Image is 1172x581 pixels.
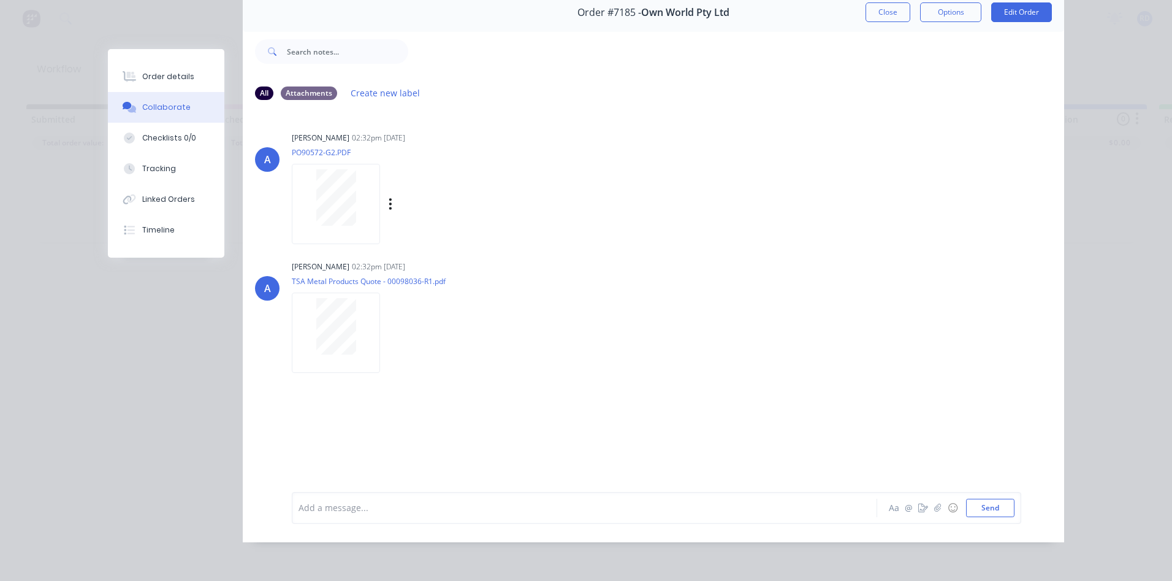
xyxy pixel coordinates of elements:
[641,7,729,18] span: Own World Pty Ltd
[352,133,405,144] div: 02:32pm [DATE]
[991,2,1052,22] button: Edit Order
[866,2,910,22] button: Close
[292,276,446,287] p: TSA Metal Products Quote - 00098036-R1.pdf
[292,147,517,158] p: PO90572-G2.PDF
[142,133,196,144] div: Checklists 0/0
[901,501,916,515] button: @
[886,501,901,515] button: Aa
[142,71,194,82] div: Order details
[966,499,1014,517] button: Send
[108,92,224,123] button: Collaborate
[344,85,427,101] button: Create new label
[292,133,349,144] div: [PERSON_NAME]
[108,153,224,184] button: Tracking
[142,163,176,174] div: Tracking
[142,225,175,236] div: Timeline
[264,281,271,296] div: A
[108,123,224,153] button: Checklists 0/0
[142,194,195,205] div: Linked Orders
[292,261,349,272] div: [PERSON_NAME]
[920,2,981,22] button: Options
[108,215,224,245] button: Timeline
[264,152,271,167] div: A
[255,87,273,100] div: All
[577,7,641,18] span: Order #7185 -
[108,184,224,215] button: Linked Orders
[281,87,337,100] div: Attachments
[108,61,224,92] button: Order details
[287,39,408,64] input: Search notes...
[352,261,405,272] div: 02:32pm [DATE]
[945,501,960,515] button: ☺
[142,102,191,113] div: Collaborate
